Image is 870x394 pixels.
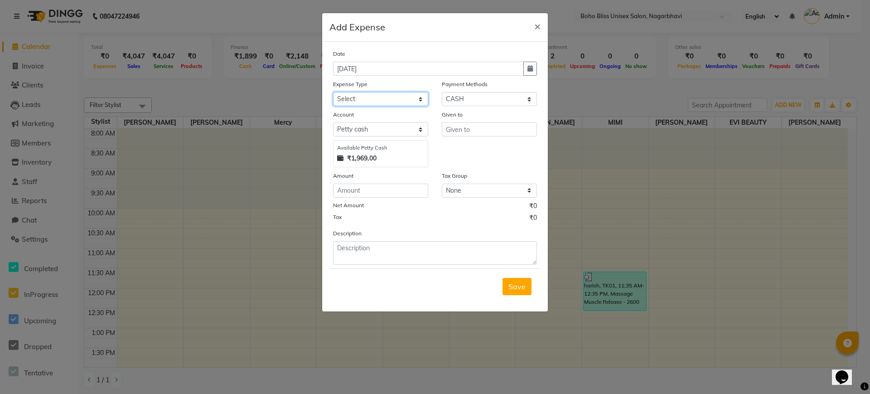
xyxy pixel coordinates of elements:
[347,154,377,163] strong: ₹1,969.00
[442,122,537,136] input: Given to
[337,144,424,152] div: Available Petty Cash
[442,111,463,119] label: Given to
[442,80,488,88] label: Payment Methods
[333,229,362,238] label: Description
[527,13,548,39] button: Close
[534,19,541,33] span: ×
[832,358,861,385] iframe: chat widget
[333,111,354,119] label: Account
[333,172,353,180] label: Amount
[333,80,367,88] label: Expense Type
[333,184,428,198] input: Amount
[503,278,532,295] button: Save
[529,213,537,225] span: ₹0
[442,172,467,180] label: Tax Group
[329,20,385,34] h5: Add Expense
[529,201,537,213] span: ₹0
[508,282,526,291] span: Save
[333,201,364,209] label: Net Amount
[333,213,342,221] label: Tax
[333,50,345,58] label: Date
